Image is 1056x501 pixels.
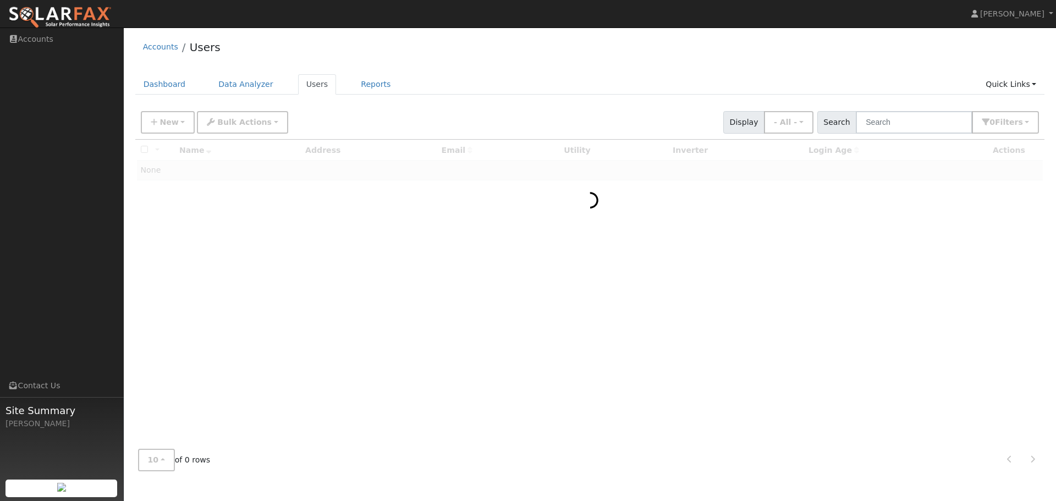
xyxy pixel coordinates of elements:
[143,42,178,51] a: Accounts
[972,111,1039,134] button: 0Filters
[995,118,1023,126] span: Filter
[138,449,175,471] button: 10
[210,74,282,95] a: Data Analyzer
[353,74,399,95] a: Reports
[217,118,272,126] span: Bulk Actions
[817,111,856,134] span: Search
[135,74,194,95] a: Dashboard
[148,455,159,464] span: 10
[5,418,118,430] div: [PERSON_NAME]
[138,449,211,471] span: of 0 rows
[298,74,337,95] a: Users
[197,111,288,134] button: Bulk Actions
[5,403,118,418] span: Site Summary
[977,74,1044,95] a: Quick Links
[141,111,195,134] button: New
[57,483,66,492] img: retrieve
[190,41,221,54] a: Users
[856,111,972,134] input: Search
[1018,118,1022,126] span: s
[8,6,112,29] img: SolarFax
[723,111,765,134] span: Display
[980,9,1044,18] span: [PERSON_NAME]
[159,118,178,126] span: New
[764,111,813,134] button: - All -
